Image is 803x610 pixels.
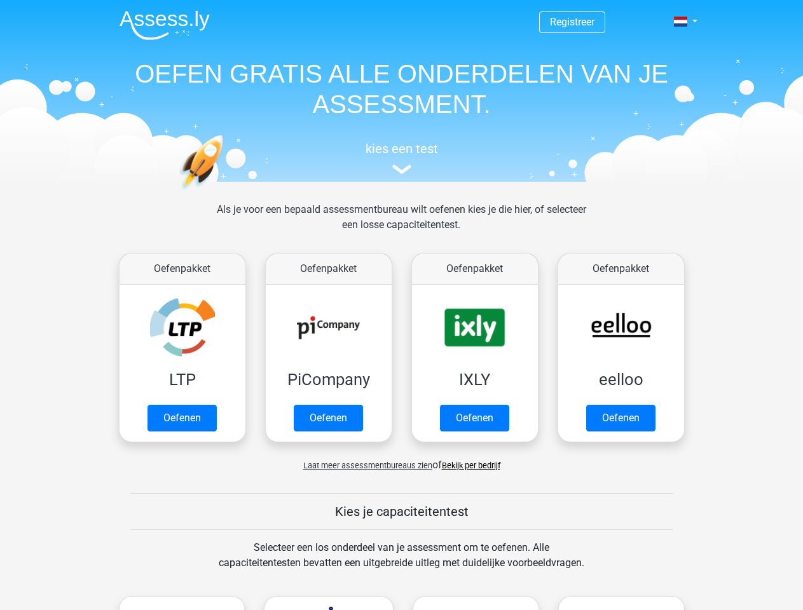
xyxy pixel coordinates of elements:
[109,58,694,119] h1: OEFEN GRATIS ALLE ONDERDELEN VAN JE ASSESSMENT.
[442,461,500,470] a: Bekijk per bedrijf
[550,16,594,28] a: Registreer
[109,141,694,156] h5: kies een test
[179,135,273,250] img: oefenen
[586,405,655,431] a: Oefenen
[109,447,694,473] div: of
[392,165,411,174] img: assessment
[109,141,694,175] a: kies een test
[207,202,596,248] div: Als je voor een bepaald assessmentbureau wilt oefenen kies je die hier, of selecteer een losse ca...
[120,10,210,40] img: Assessly
[440,405,509,431] a: Oefenen
[303,461,432,470] span: Laat meer assessmentbureaus zien
[294,405,363,431] a: Oefenen
[130,504,673,519] h5: Kies je capaciteitentest
[207,540,596,586] div: Selecteer een los onderdeel van je assessment om te oefenen. Alle capaciteitentesten bevatten een...
[148,405,217,431] a: Oefenen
